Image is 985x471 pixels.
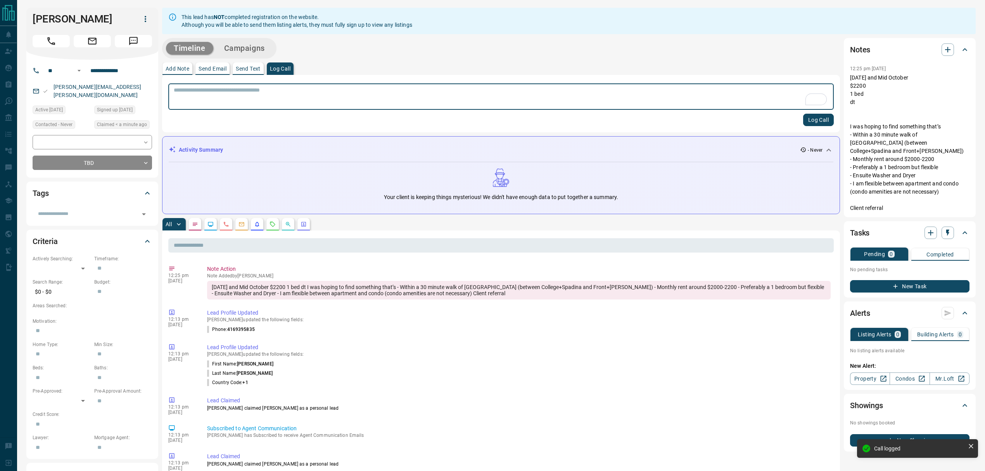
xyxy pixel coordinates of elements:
p: 12:25 pm [DATE] [850,66,886,71]
div: Tags [33,184,152,203]
p: No listing alerts available [850,347,969,354]
p: Mortgage Agent: [94,434,152,441]
p: Timeframe: [94,255,152,262]
div: Sat Aug 09 2025 [94,106,152,116]
h2: Tasks [850,227,869,239]
p: Credit Score: [33,411,152,418]
textarea: To enrich screen reader interactions, please activate Accessibility in Grammarly extension settings [174,87,828,107]
p: 12:13 pm [168,317,195,322]
div: Activity Summary- Never [169,143,833,157]
p: Budget: [94,279,152,286]
p: Activity Summary [179,146,223,154]
p: Note Added by [PERSON_NAME] [207,273,831,279]
div: Call logged [874,445,965,452]
p: [PERSON_NAME] claimed [PERSON_NAME] as a personal lead [207,405,831,412]
p: Phone : [207,326,255,333]
p: Your client is keeping things mysterious! We didn't have enough data to put together a summary. [384,193,618,201]
span: Call [33,35,70,47]
p: Home Type: [33,341,90,348]
h2: Criteria [33,235,58,248]
p: [DATE] [168,438,195,443]
p: [PERSON_NAME] updated the following fields: [207,317,831,322]
svg: Requests [270,221,276,227]
span: Signed up [DATE] [97,106,133,114]
div: Alerts [850,304,969,322]
p: 12:13 pm [168,351,195,357]
strong: NOT [214,14,225,20]
p: 0 [890,251,893,257]
p: Lead Claimed [207,452,831,461]
h2: Alerts [850,307,870,319]
p: [PERSON_NAME] claimed [PERSON_NAME] as a personal lead [207,461,831,468]
p: 0 [896,332,899,337]
p: Lead Claimed [207,397,831,405]
div: This lead has completed registration on the website. Although you will be able to send them listi... [181,10,412,32]
p: [PERSON_NAME] has Subscribed to receive Agent Communication Emails [207,433,831,438]
svg: Emails [238,221,245,227]
span: Claimed < a minute ago [97,121,147,128]
p: [PERSON_NAME] updated the following fields: [207,352,831,357]
button: Timeline [166,42,213,55]
p: [DATE] [168,322,195,327]
p: Motivation: [33,318,152,325]
p: All [166,222,172,227]
p: Send Email [199,66,226,71]
svg: Calls [223,221,229,227]
span: [PERSON_NAME] [237,361,273,367]
svg: Opportunities [285,221,291,227]
p: [DATE] and Mid October $2200 1 bed dt I was hoping to find something that’s - Within a 30 minute ... [850,74,969,212]
p: Pre-Approved: [33,388,90,395]
div: Tasks [850,223,969,242]
button: Open [74,66,84,75]
p: Add Note [166,66,189,71]
a: Condos [890,372,930,385]
p: Country Code : [207,379,248,386]
div: Sat Aug 09 2025 [33,106,90,116]
button: Log Call [803,114,834,126]
svg: Email Valid [43,88,48,94]
p: No pending tasks [850,264,969,275]
div: Showings [850,396,969,415]
h2: Notes [850,43,870,56]
p: No showings booked [850,419,969,426]
span: Email [74,35,111,47]
p: Building Alerts [917,332,954,337]
p: [DATE] [168,410,195,415]
p: [DATE] [168,278,195,284]
p: Completed [926,252,954,257]
p: Note Action [207,265,831,273]
a: Property [850,372,890,385]
p: Listing Alerts [858,332,892,337]
p: Areas Searched: [33,302,152,309]
span: +1 [242,380,248,385]
svg: Notes [192,221,198,227]
button: Open [138,209,149,220]
button: New Task [850,280,969,293]
p: Lead Profile Updated [207,343,831,352]
p: Pending [864,251,885,257]
div: [DATE] and Mid October $2200 1 bed dt I was hoping to find something that’s - Within a 30 minute ... [207,281,831,300]
a: [PERSON_NAME][EMAIL_ADDRESS][PERSON_NAME][DOMAIN_NAME] [54,84,141,98]
button: New Showing [850,434,969,447]
span: [PERSON_NAME] [237,371,273,376]
p: $0 - $0 [33,286,90,298]
svg: Listing Alerts [254,221,260,227]
h1: [PERSON_NAME] [33,13,127,25]
div: Notes [850,40,969,59]
p: Send Text [236,66,261,71]
div: TBD [33,156,152,170]
div: Fri Aug 15 2025 [94,120,152,131]
div: Criteria [33,232,152,251]
p: Last Name : [207,370,273,377]
span: Message [115,35,152,47]
p: 12:13 pm [168,460,195,466]
svg: Agent Actions [301,221,307,227]
span: 4169395835 [227,327,255,332]
p: Lawyer: [33,434,90,441]
p: 12:13 pm [168,404,195,410]
svg: Lead Browsing Activity [207,221,214,227]
p: Lead Profile Updated [207,309,831,317]
p: Actively Searching: [33,255,90,262]
p: Log Call [270,66,290,71]
p: Pre-Approval Amount: [94,388,152,395]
